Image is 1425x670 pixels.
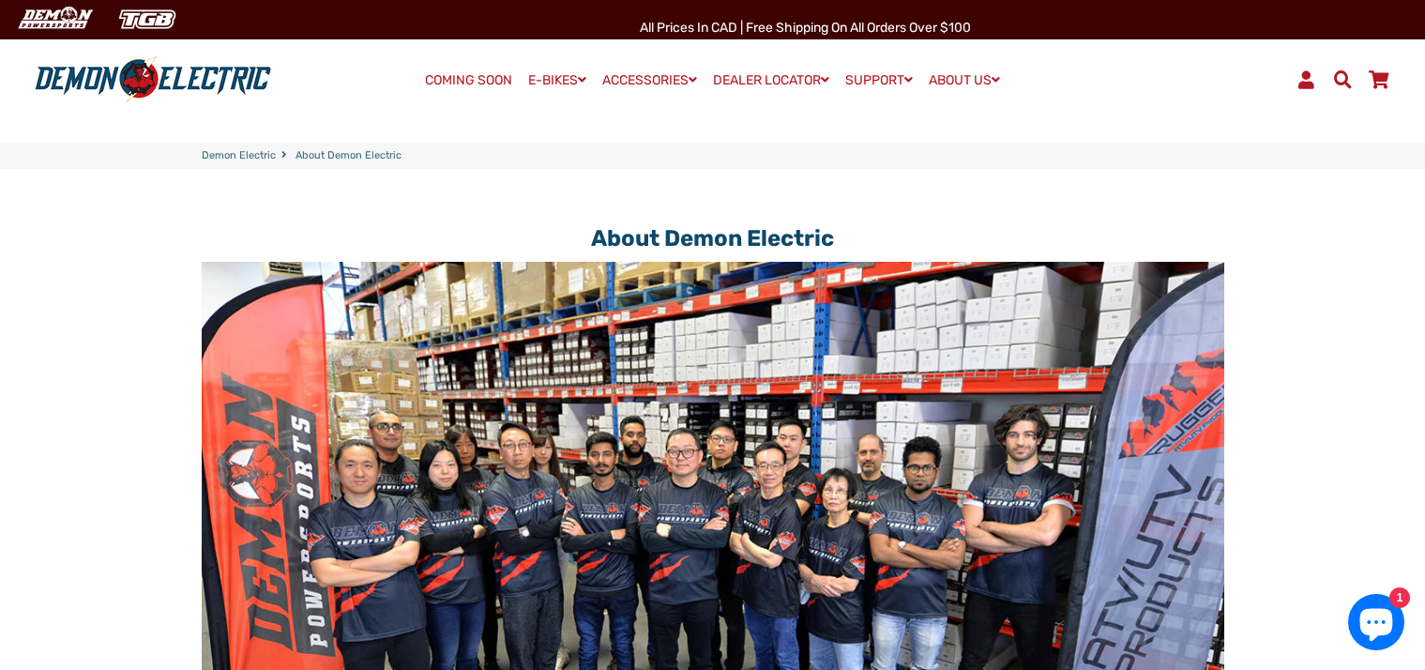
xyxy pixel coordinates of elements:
[839,67,919,94] a: SUPPORT
[202,225,1224,252] h1: About Demon Electric
[28,55,278,104] img: Demon Electric logo
[9,4,99,35] img: Demon Electric
[1342,594,1410,655] inbox-online-store-chat: Shopify online store chat
[640,20,971,36] span: All Prices in CAD | Free shipping on all orders over $100
[296,148,402,164] span: About Demon Electric
[418,68,519,94] a: COMING SOON
[596,67,704,94] a: ACCESSORIES
[922,67,1007,94] a: ABOUT US
[522,67,593,94] a: E-BIKES
[109,4,186,35] img: TGB Canada
[202,148,276,164] a: Demon Electric
[706,67,836,94] a: DEALER LOCATOR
